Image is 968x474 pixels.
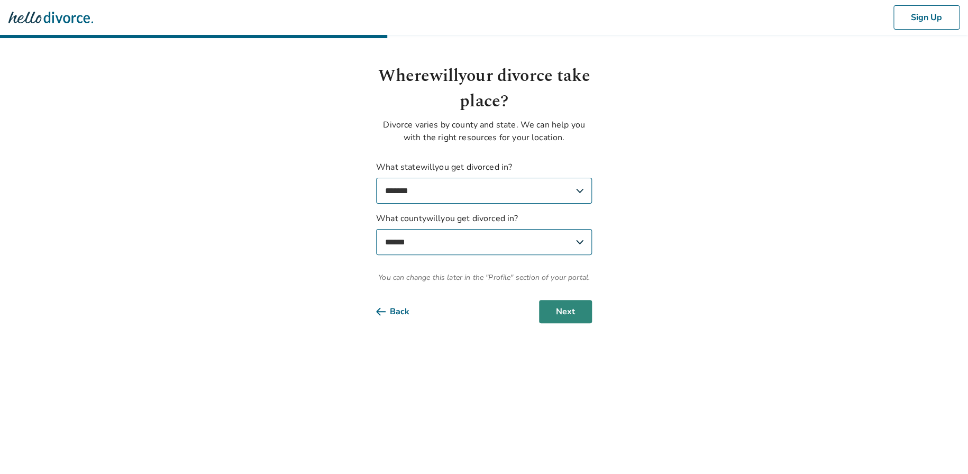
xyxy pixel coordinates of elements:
[915,423,968,474] iframe: Chat Widget
[376,178,592,204] select: What statewillyou get divorced in?
[8,7,93,28] img: Hello Divorce Logo
[376,161,592,204] label: What state will you get divorced in?
[376,118,592,144] p: Divorce varies by county and state. We can help you with the right resources for your location.
[893,5,960,30] button: Sign Up
[376,229,592,255] select: What countywillyou get divorced in?
[376,300,426,323] button: Back
[539,300,592,323] button: Next
[376,212,592,255] label: What county will you get divorced in?
[376,272,592,283] span: You can change this later in the "Profile" section of your portal.
[376,63,592,114] h1: Where will your divorce take place?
